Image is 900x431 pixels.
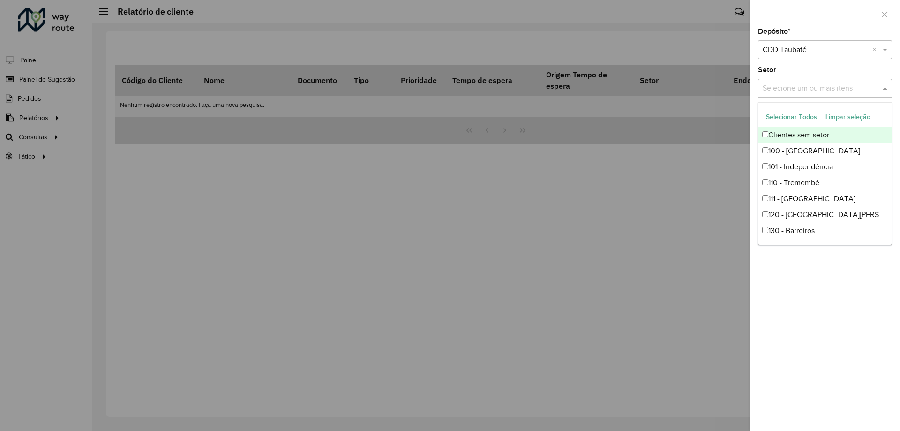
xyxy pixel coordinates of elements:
label: Setor [758,64,776,76]
div: 120 - [GEOGRAPHIC_DATA][PERSON_NAME] [758,207,892,223]
button: Limpar seleção [821,110,875,124]
div: 131 - [GEOGRAPHIC_DATA] [758,239,892,255]
div: Clientes sem setor [758,127,892,143]
div: 101 - Independência [758,159,892,175]
ng-dropdown-panel: Options list [758,102,892,245]
div: 100 - [GEOGRAPHIC_DATA] [758,143,892,159]
label: Depósito [758,26,791,37]
span: Clear all [872,44,880,55]
div: 130 - Barreiros [758,223,892,239]
button: Selecionar Todos [762,110,821,124]
div: 110 - Tremembé [758,175,892,191]
div: 111 - [GEOGRAPHIC_DATA] [758,191,892,207]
